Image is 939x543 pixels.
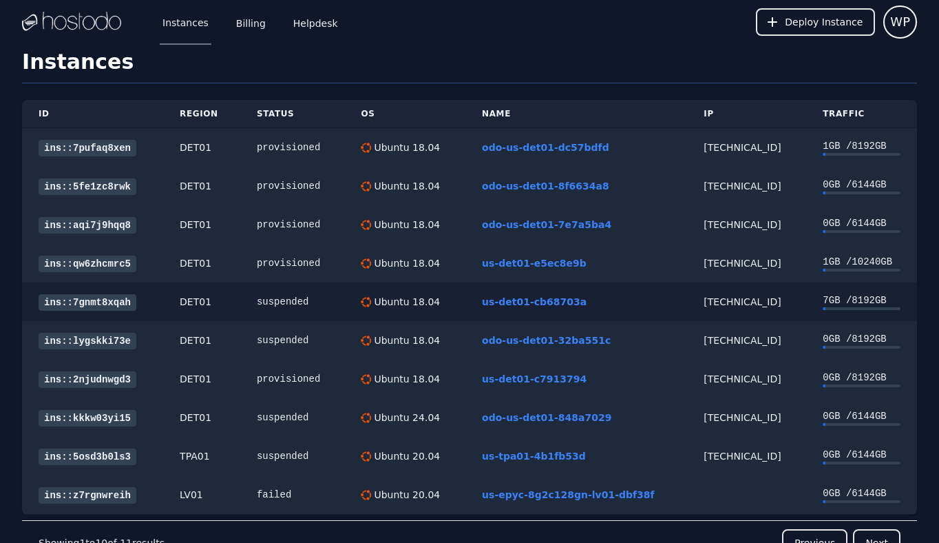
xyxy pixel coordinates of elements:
[883,6,917,39] button: User menu
[39,487,136,504] a: ins::z7rgnwreih
[704,372,790,386] div: [TECHNICAL_ID]
[240,100,345,128] th: Status
[257,449,328,463] div: suspended
[180,179,224,193] div: DET01
[806,100,917,128] th: Traffic
[361,220,371,230] img: Ubuntu 18.04
[482,412,611,423] a: odo-us-det01-848a7029
[257,334,328,347] div: suspended
[371,295,440,309] div: Ubuntu 18.04
[371,334,440,347] div: Ubuntu 18.04
[361,143,371,153] img: Ubuntu 18.04
[823,294,900,307] div: 7 GB / 8192 GB
[257,295,328,309] div: suspended
[180,449,224,463] div: TPA01
[371,218,440,232] div: Ubuntu 18.04
[823,216,900,230] div: 0 GB / 6144 GB
[180,372,224,386] div: DET01
[465,100,687,128] th: Name
[22,100,163,128] th: ID
[39,333,136,349] a: ins::lygskki73e
[180,141,224,154] div: DET01
[180,488,224,502] div: LV01
[257,488,328,502] div: failed
[704,411,790,424] div: [TECHNICAL_ID]
[823,139,900,153] div: 1 GB / 8192 GB
[257,372,328,386] div: provisioned
[257,218,328,232] div: provisioned
[361,413,371,423] img: Ubuntu 24.04
[371,179,440,193] div: Ubuntu 18.04
[823,332,900,346] div: 0 GB / 8192 GB
[687,100,806,128] th: IP
[482,489,655,500] a: us-epyc-8g2c128gn-lv01-dbf38f
[257,141,328,154] div: provisioned
[482,451,586,462] a: us-tpa01-4b1fb53d
[180,256,224,270] div: DET01
[39,294,136,311] a: ins::7gnmt8xqah
[482,181,609,192] a: odo-us-det01-8f6634a8
[482,219,611,230] a: odo-us-det01-7e7a5ba4
[482,142,609,153] a: odo-us-det01-dc57bdfd
[482,296,587,307] a: us-det01-cb68703a
[704,141,790,154] div: [TECHNICAL_ID]
[22,12,121,32] img: Logo
[704,179,790,193] div: [TECHNICAL_ID]
[371,256,440,270] div: Ubuntu 18.04
[361,490,371,500] img: Ubuntu 20.04
[756,8,875,36] button: Deploy Instance
[823,486,900,500] div: 0 GB / 6144 GB
[180,334,224,347] div: DET01
[361,181,371,192] img: Ubuntu 18.04
[361,374,371,385] img: Ubuntu 18.04
[482,258,587,269] a: us-det01-e5ec8e9b
[890,12,910,32] span: WP
[704,295,790,309] div: [TECHNICAL_ID]
[180,411,224,424] div: DET01
[371,141,440,154] div: Ubuntu 18.04
[257,256,328,270] div: provisioned
[371,488,440,502] div: Ubuntu 20.04
[361,451,371,462] img: Ubuntu 20.04
[823,255,900,269] div: 1 GB / 10240 GB
[823,409,900,423] div: 0 GB / 6144 GB
[823,178,900,192] div: 0 GB / 6144 GB
[371,411,440,424] div: Ubuntu 24.04
[39,178,136,195] a: ins::5fe1zc8rwk
[39,256,136,272] a: ins::qw6zhcmrc5
[704,449,790,463] div: [TECHNICAL_ID]
[39,371,136,388] a: ins::2njudnwgd3
[39,449,136,465] a: ins::5osd3b0ls3
[482,373,587,385] a: us-det01-c7913794
[823,448,900,462] div: 0 GB / 6144 GB
[22,50,917,83] h1: Instances
[704,256,790,270] div: [TECHNICAL_ID]
[361,258,371,269] img: Ubuntu 18.04
[180,218,224,232] div: DET01
[39,410,136,427] a: ins::kkkw03yi15
[257,179,328,193] div: provisioned
[823,371,900,385] div: 0 GB / 8192 GB
[163,100,240,128] th: Region
[704,334,790,347] div: [TECHNICAL_ID]
[482,335,611,346] a: odo-us-det01-32ba551c
[39,140,136,156] a: ins::7pufaq8xen
[180,295,224,309] div: DET01
[39,217,136,234] a: ins::aqi7j9hqq8
[785,15,863,29] span: Deploy Instance
[361,297,371,307] img: Ubuntu 18.04
[371,449,440,463] div: Ubuntu 20.04
[344,100,465,128] th: OS
[704,218,790,232] div: [TECHNICAL_ID]
[361,336,371,346] img: Ubuntu 18.04
[371,372,440,386] div: Ubuntu 18.04
[257,411,328,424] div: suspended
